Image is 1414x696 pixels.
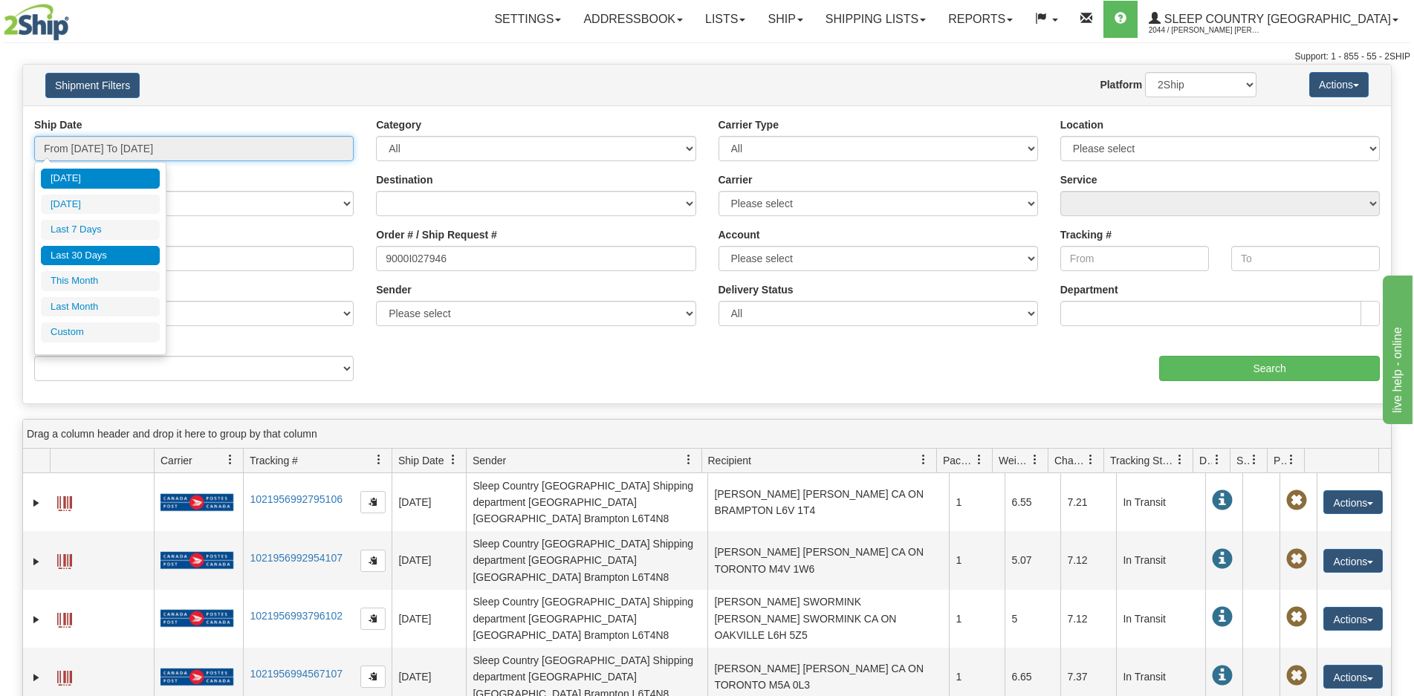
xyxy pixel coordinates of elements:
[814,1,937,38] a: Shipping lists
[1078,447,1103,472] a: Charge filter column settings
[41,220,160,240] li: Last 7 Days
[41,246,160,266] li: Last 30 Days
[466,473,707,531] td: Sleep Country [GEOGRAPHIC_DATA] Shipping department [GEOGRAPHIC_DATA] [GEOGRAPHIC_DATA] Brampton ...
[483,1,572,38] a: Settings
[41,322,160,342] li: Custom
[1138,1,1410,38] a: Sleep Country [GEOGRAPHIC_DATA] 2044 / [PERSON_NAME] [PERSON_NAME]
[949,531,1005,589] td: 1
[1060,172,1097,187] label: Service
[707,590,949,648] td: [PERSON_NAME] SWORMINK [PERSON_NAME] SWORMINK CA ON OAKVILLE L6H 5Z5
[694,1,756,38] a: Lists
[1212,490,1233,511] span: In Transit
[1242,447,1267,472] a: Shipment Issues filter column settings
[57,547,72,571] a: Label
[1204,447,1230,472] a: Delivery Status filter column settings
[360,550,386,572] button: Copy to clipboard
[392,531,466,589] td: [DATE]
[376,117,421,132] label: Category
[1149,23,1260,38] span: 2044 / [PERSON_NAME] [PERSON_NAME]
[57,490,72,513] a: Label
[1060,117,1103,132] label: Location
[160,609,233,628] img: 20 - Canada Post
[360,666,386,688] button: Copy to clipboard
[41,169,160,189] li: [DATE]
[398,453,444,468] span: Ship Date
[1116,531,1205,589] td: In Transit
[34,117,82,132] label: Ship Date
[719,117,779,132] label: Carrier Type
[11,9,137,27] div: live help - online
[1274,453,1286,468] span: Pickup Status
[708,453,751,468] span: Recipient
[756,1,814,38] a: Ship
[160,551,233,570] img: 20 - Canada Post
[967,447,992,472] a: Packages filter column settings
[707,531,949,589] td: [PERSON_NAME] [PERSON_NAME] CA ON TORONTO M4V 1W6
[45,73,140,98] button: Shipment Filters
[376,282,411,297] label: Sender
[160,493,233,512] img: 20 - Canada Post
[160,668,233,686] img: 20 - Canada Post
[1236,453,1249,468] span: Shipment Issues
[4,51,1410,63] div: Support: 1 - 855 - 55 - 2SHIP
[1100,77,1142,92] label: Platform
[23,420,1391,449] div: grid grouping header
[1212,607,1233,628] span: In Transit
[999,453,1030,468] span: Weight
[41,297,160,317] li: Last Month
[1199,453,1212,468] span: Delivery Status
[366,447,392,472] a: Tracking # filter column settings
[1116,590,1205,648] td: In Transit
[376,227,497,242] label: Order # / Ship Request #
[1005,473,1060,531] td: 6.55
[250,610,343,622] a: 1021956993796102
[29,495,44,510] a: Expand
[676,447,701,472] a: Sender filter column settings
[250,453,298,468] span: Tracking #
[1323,607,1383,631] button: Actions
[1323,549,1383,573] button: Actions
[392,473,466,531] td: [DATE]
[1110,453,1175,468] span: Tracking Status
[1060,590,1116,648] td: 7.12
[1286,666,1307,686] span: Pickup Not Assigned
[1060,227,1112,242] label: Tracking #
[473,453,506,468] span: Sender
[572,1,694,38] a: Addressbook
[1231,246,1380,271] input: To
[1279,447,1304,472] a: Pickup Status filter column settings
[1286,549,1307,570] span: Pickup Not Assigned
[160,453,192,468] span: Carrier
[911,447,936,472] a: Recipient filter column settings
[1323,665,1383,689] button: Actions
[937,1,1024,38] a: Reports
[466,531,707,589] td: Sleep Country [GEOGRAPHIC_DATA] Shipping department [GEOGRAPHIC_DATA] [GEOGRAPHIC_DATA] Brampton ...
[719,227,760,242] label: Account
[41,195,160,215] li: [DATE]
[1159,356,1380,381] input: Search
[1054,453,1086,468] span: Charge
[29,612,44,627] a: Expand
[441,447,466,472] a: Ship Date filter column settings
[392,590,466,648] td: [DATE]
[218,447,243,472] a: Carrier filter column settings
[250,552,343,564] a: 1021956992954107
[1286,490,1307,511] span: Pickup Not Assigned
[29,554,44,569] a: Expand
[250,668,343,680] a: 1021956994567107
[4,4,69,41] img: logo2044.jpg
[1060,246,1209,271] input: From
[719,282,794,297] label: Delivery Status
[1116,473,1205,531] td: In Transit
[707,473,949,531] td: [PERSON_NAME] [PERSON_NAME] CA ON BRAMPTON L6V 1T4
[1309,72,1369,97] button: Actions
[29,670,44,685] a: Expand
[57,606,72,630] a: Label
[466,590,707,648] td: Sleep Country [GEOGRAPHIC_DATA] Shipping department [GEOGRAPHIC_DATA] [GEOGRAPHIC_DATA] Brampton ...
[719,172,753,187] label: Carrier
[1212,549,1233,570] span: In Transit
[1005,531,1060,589] td: 5.07
[41,271,160,291] li: This Month
[943,453,974,468] span: Packages
[1212,666,1233,686] span: In Transit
